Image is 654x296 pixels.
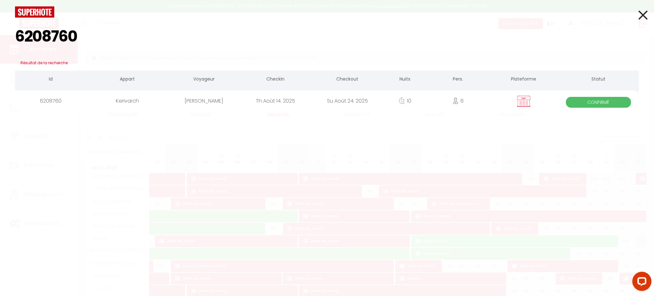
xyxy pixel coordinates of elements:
div: 6 [427,90,489,111]
th: Nuits [383,71,427,89]
th: Voyageur [168,71,240,89]
span: Confirmé [566,97,631,108]
th: Pers. [427,71,489,89]
th: Plateforme [489,71,558,89]
div: [PERSON_NAME] [168,90,240,111]
div: 10 [383,90,427,111]
img: rent.png [516,95,532,107]
h3: Résultat de la recherche [15,55,639,71]
div: Th Août 14. 2025 [240,90,311,111]
th: Appart [87,71,168,89]
th: Checkin [240,71,311,89]
th: Id [15,71,87,89]
div: 6208760 [15,90,87,111]
th: Statut [558,71,639,89]
div: Kerivarch [87,90,168,111]
th: Checkout [311,71,383,89]
input: Tapez pour rechercher... [15,18,639,55]
iframe: LiveChat chat widget [627,269,654,296]
div: Su Août 24. 2025 [311,90,383,111]
img: logo [15,6,54,18]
